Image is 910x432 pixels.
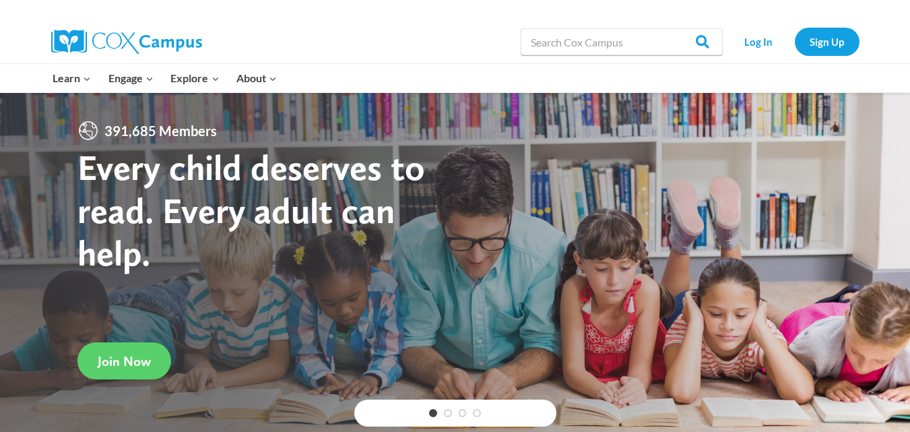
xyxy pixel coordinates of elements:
a: 3 [459,409,467,417]
a: Sign Up [795,28,859,55]
span: 391,685 Members [99,120,222,142]
span: Engage [108,69,154,87]
a: Log In [729,28,788,55]
strong: Every child deserves to read. Every adult can help. [77,146,425,274]
nav: Secondary Navigation [729,28,859,55]
span: About [236,69,277,87]
input: Search Cox Campus [521,28,723,55]
img: Cox Campus [51,30,202,54]
span: Explore [170,69,219,87]
a: 2 [444,409,452,417]
a: 4 [473,409,481,417]
span: Learn [53,69,91,87]
nav: Primary Navigation [44,64,286,92]
a: 1 [429,409,437,417]
span: Join Now [98,353,151,369]
a: Join Now [77,342,171,379]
